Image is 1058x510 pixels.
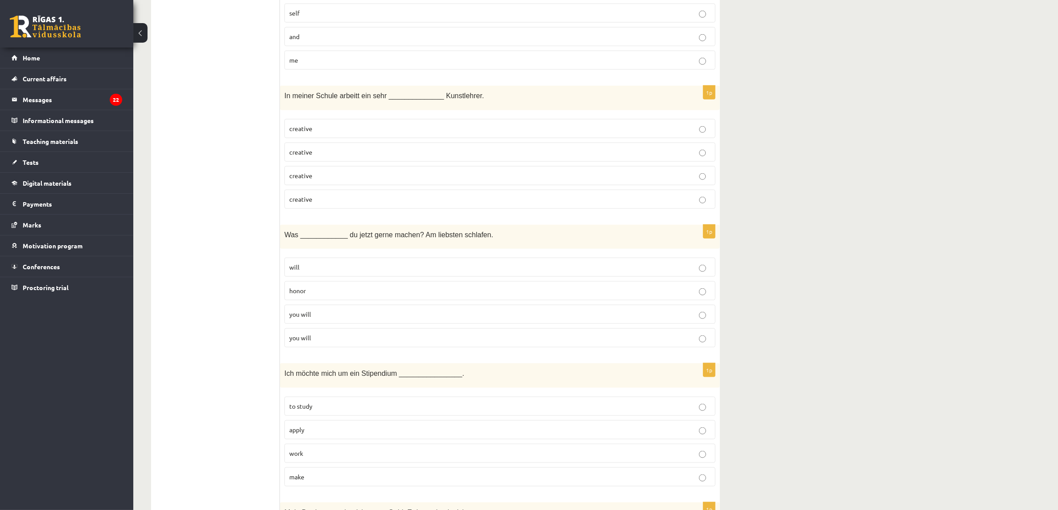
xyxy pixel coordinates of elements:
font: work [289,449,303,457]
font: Proctoring trial [23,283,68,291]
a: Conferences [12,256,122,277]
font: Was ____________ du jetzt gerne machen? Am liebsten schlafen. [284,231,493,239]
input: work [699,451,706,458]
input: me [699,58,706,65]
font: creative [289,171,312,179]
a: Motivation program [12,235,122,256]
input: creative [699,126,706,133]
a: Proctoring trial [12,277,122,298]
input: creative [699,150,706,157]
input: creative [699,197,706,204]
a: Digital materials [12,173,122,193]
a: Tests [12,152,122,172]
font: Motivation program [23,242,83,250]
font: 22 [113,96,119,103]
font: you will [289,310,311,318]
a: Current affairs [12,68,122,89]
font: make [289,473,304,481]
a: Riga 1st Distance Learning Secondary School [10,16,81,38]
font: 1p [706,89,712,96]
input: you will [699,312,706,319]
input: apply [699,427,706,434]
input: self [699,11,706,18]
a: Payments [12,194,122,214]
input: you will [699,335,706,343]
font: me [289,56,298,64]
font: Tests [23,158,39,166]
a: Teaching materials [12,131,122,151]
font: 1p [706,228,712,235]
font: Informational messages [23,116,94,124]
font: self [289,9,299,17]
font: will [289,263,299,271]
font: Payments [23,200,52,208]
input: to study [699,404,706,411]
font: In meiner Schule arbeitt ein sehr ______________ Kunstlehrer. [284,92,484,100]
font: apply [289,426,304,434]
input: make [699,474,706,482]
input: creative [699,173,706,180]
a: Messages22 [12,89,122,110]
font: honor [289,287,306,295]
font: Digital materials [23,179,72,187]
font: Ich möchte mich um ein Stipendium ________________. [284,370,464,377]
font: to study [289,402,312,410]
font: Conferences [23,263,60,271]
input: and [699,34,706,41]
a: Home [12,48,122,68]
font: you will [289,334,311,342]
font: creative [289,124,312,132]
font: Marks [23,221,41,229]
font: and [289,32,299,40]
font: Current affairs [23,75,67,83]
font: creative [289,195,312,203]
a: Informational messages [12,110,122,131]
input: will [699,265,706,272]
a: Marks [12,215,122,235]
font: 1p [706,367,712,374]
font: Messages [23,96,52,104]
font: creative [289,148,312,156]
font: Home [23,54,40,62]
font: Teaching materials [23,137,78,145]
input: honor [699,288,706,295]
